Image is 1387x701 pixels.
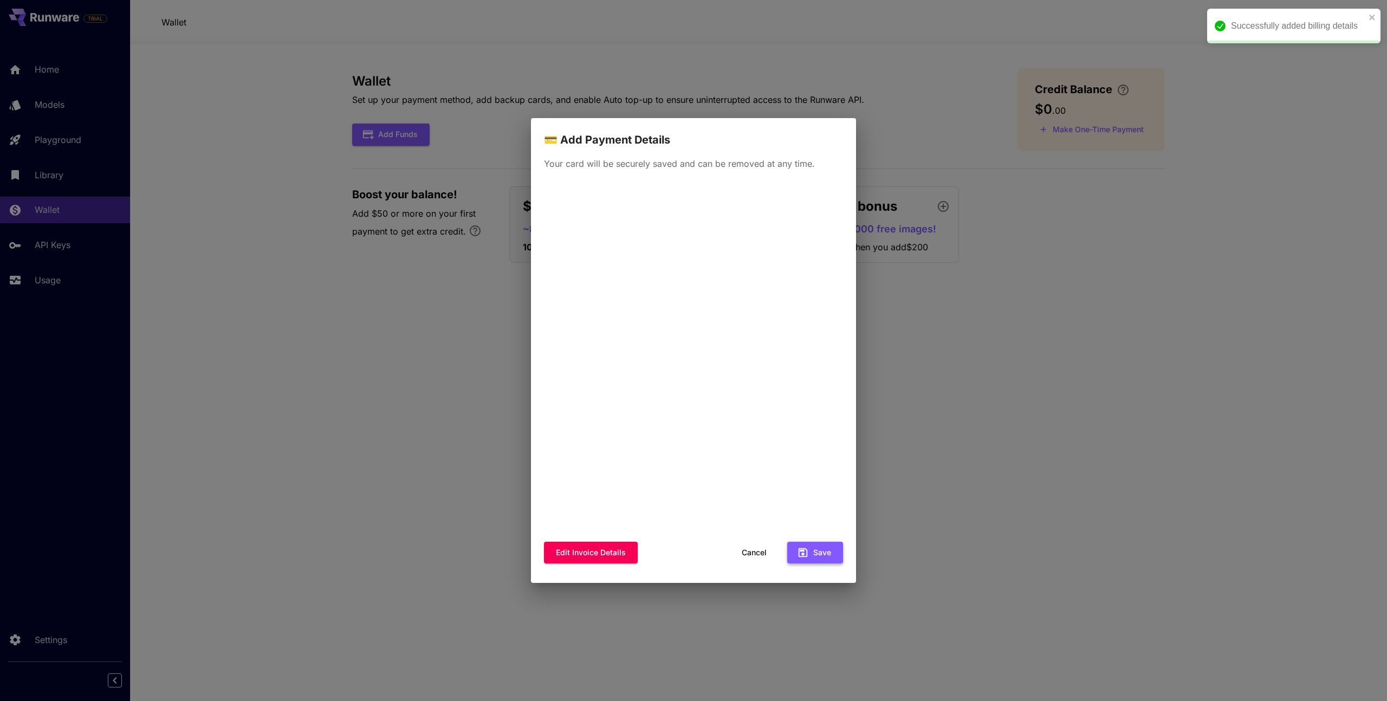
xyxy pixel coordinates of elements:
p: Your card will be securely saved and can be removed at any time. [544,157,843,170]
iframe: Secure payment input frame [542,181,845,535]
button: close [1369,13,1376,22]
h2: 💳 Add Payment Details [531,118,856,148]
button: Edit invoice details [544,542,638,564]
div: Successfully added billing details [1231,20,1365,33]
button: Save [787,542,843,564]
button: Cancel [730,542,779,564]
